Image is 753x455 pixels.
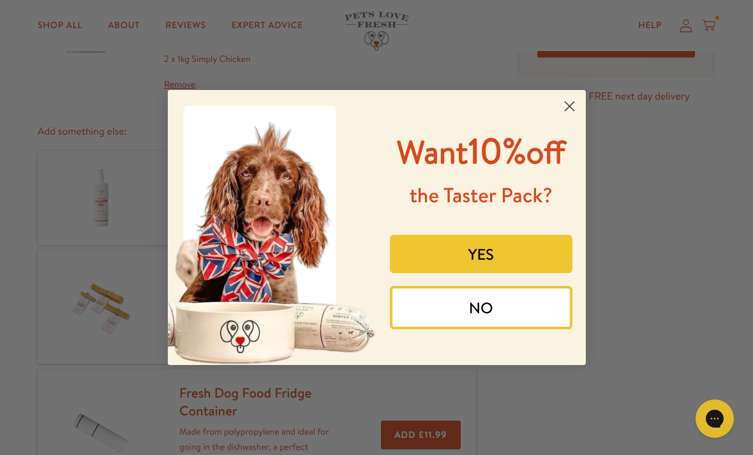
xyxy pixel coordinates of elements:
[689,395,740,442] iframe: Gorgias live chat messenger
[558,95,581,117] button: Close dialog
[390,235,572,273] button: YES
[390,286,572,329] button: NO
[397,130,468,174] span: Want
[526,130,565,174] span: off
[168,90,377,365] img: 8afefe80-1ef6-417a-b86b-9520c2248d41.jpeg
[410,181,553,209] span: the Taster Pack?
[397,126,566,175] span: 10%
